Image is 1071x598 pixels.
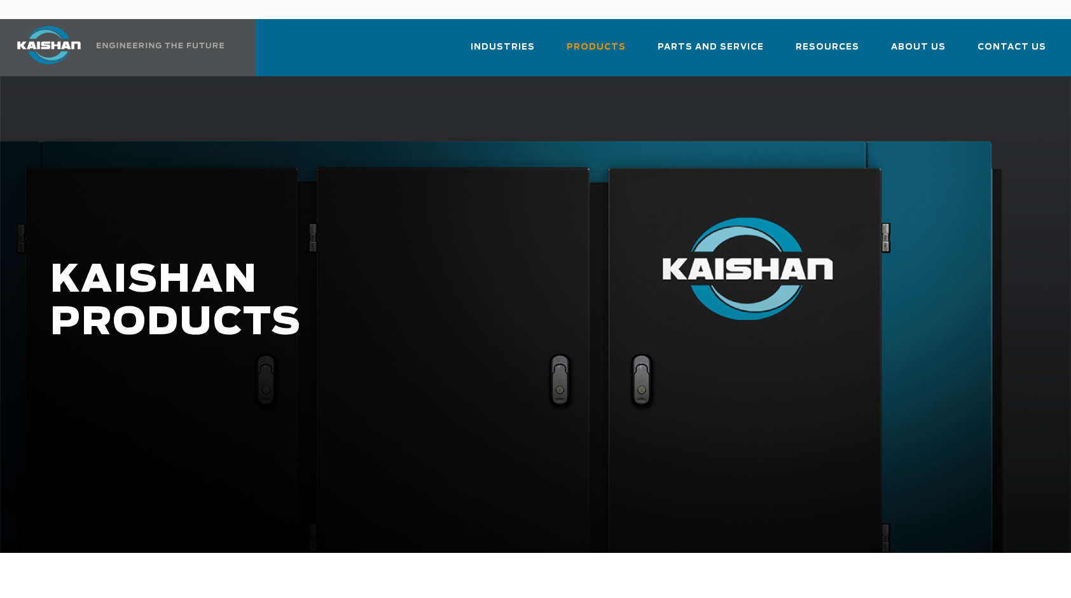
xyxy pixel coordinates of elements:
[891,40,946,55] span: About Us
[1,19,226,76] a: Kaishan USA
[471,31,535,74] a: Industries
[567,40,626,55] span: Products
[97,43,224,48] img: Engineering the future
[567,31,626,74] a: Products
[978,31,1046,74] a: Contact Us
[796,40,859,55] span: Resources
[658,40,764,55] span: Parts and Service
[978,40,1046,55] span: Contact Us
[658,31,764,74] a: Parts and Service
[796,31,859,74] a: Resources
[1,26,97,64] img: kaishan logo
[891,31,946,74] a: About Us
[471,40,535,55] span: Industries
[50,259,856,344] h1: KAISHAN PRODUCTS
